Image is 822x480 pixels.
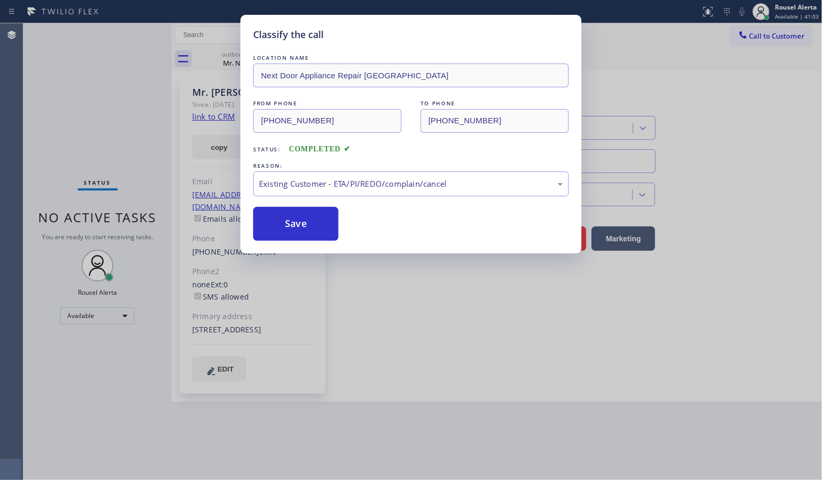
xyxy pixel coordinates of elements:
[253,160,569,171] div: REASON:
[421,98,569,109] div: TO PHONE
[253,52,569,64] div: LOCATION NAME
[289,145,351,153] span: COMPLETED
[259,178,563,190] div: Existing Customer - ETA/PI/REDO/complain/cancel
[253,207,338,241] button: Save
[253,146,281,153] span: Status:
[421,109,569,133] input: To phone
[253,109,401,133] input: From phone
[253,98,401,109] div: FROM PHONE
[253,28,324,42] h5: Classify the call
